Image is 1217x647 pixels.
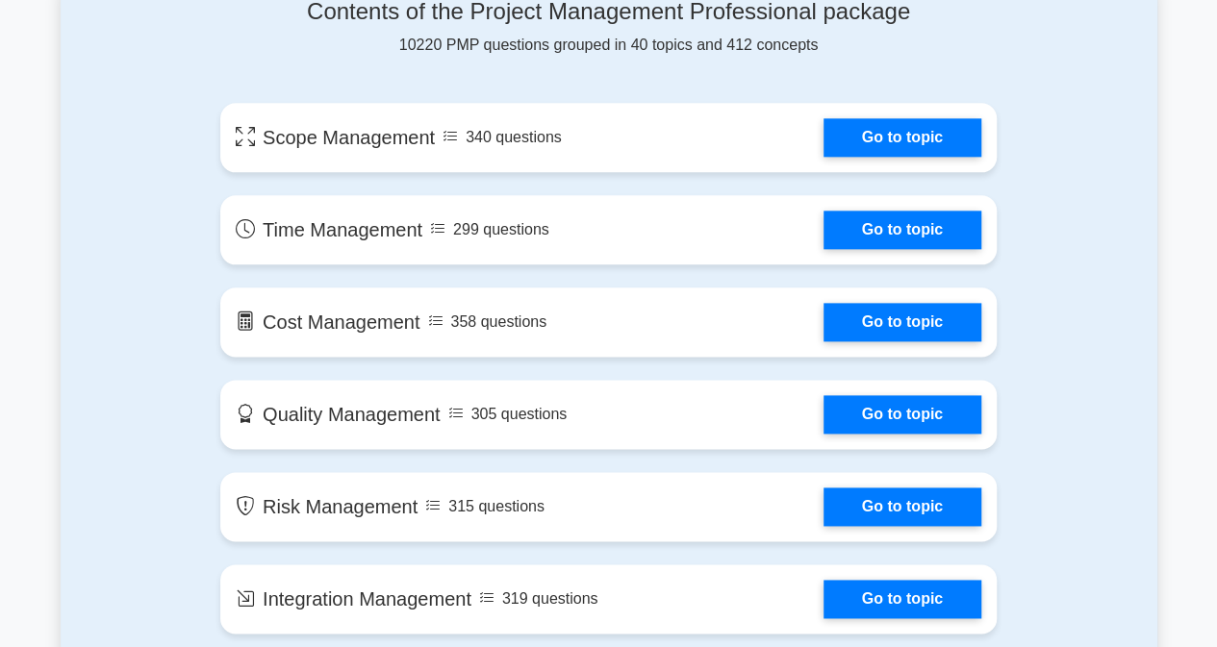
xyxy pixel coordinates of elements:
a: Go to topic [824,395,981,434]
a: Go to topic [824,487,981,526]
a: Go to topic [824,118,981,157]
a: Go to topic [824,211,981,249]
a: Go to topic [824,580,981,618]
a: Go to topic [824,303,981,341]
